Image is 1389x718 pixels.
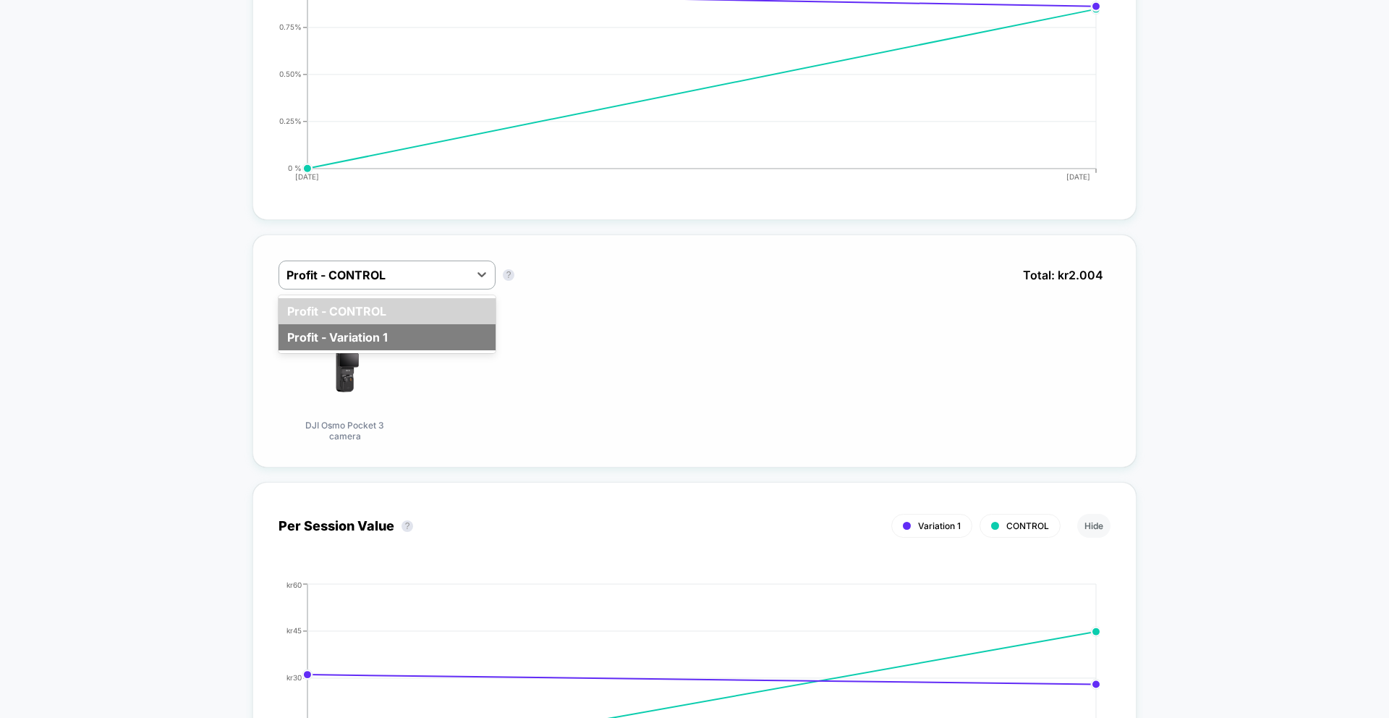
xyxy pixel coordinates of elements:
[279,298,496,324] div: Profit - CONTROL
[918,520,961,531] span: Variation 1
[503,269,514,281] button: ?
[279,117,302,125] tspan: 0.25%
[1016,261,1110,290] span: Total: kr 2.004
[291,420,399,442] span: DJI Osmo Pocket 3 camera
[1067,172,1091,181] tspan: [DATE]
[1006,520,1049,531] span: CONTROL
[288,164,302,172] tspan: 0 %
[286,626,302,635] tspan: kr45
[279,69,302,78] tspan: 0.50%
[286,673,302,682] tspan: kr30
[402,520,413,532] button: ?
[286,580,302,588] tspan: kr60
[1077,514,1110,538] button: Hide
[295,172,319,181] tspan: [DATE]
[294,311,396,413] img: DJI Osmo Pocket 3 camera
[279,324,496,350] div: Profit - Variation 1
[279,22,302,31] tspan: 0.75%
